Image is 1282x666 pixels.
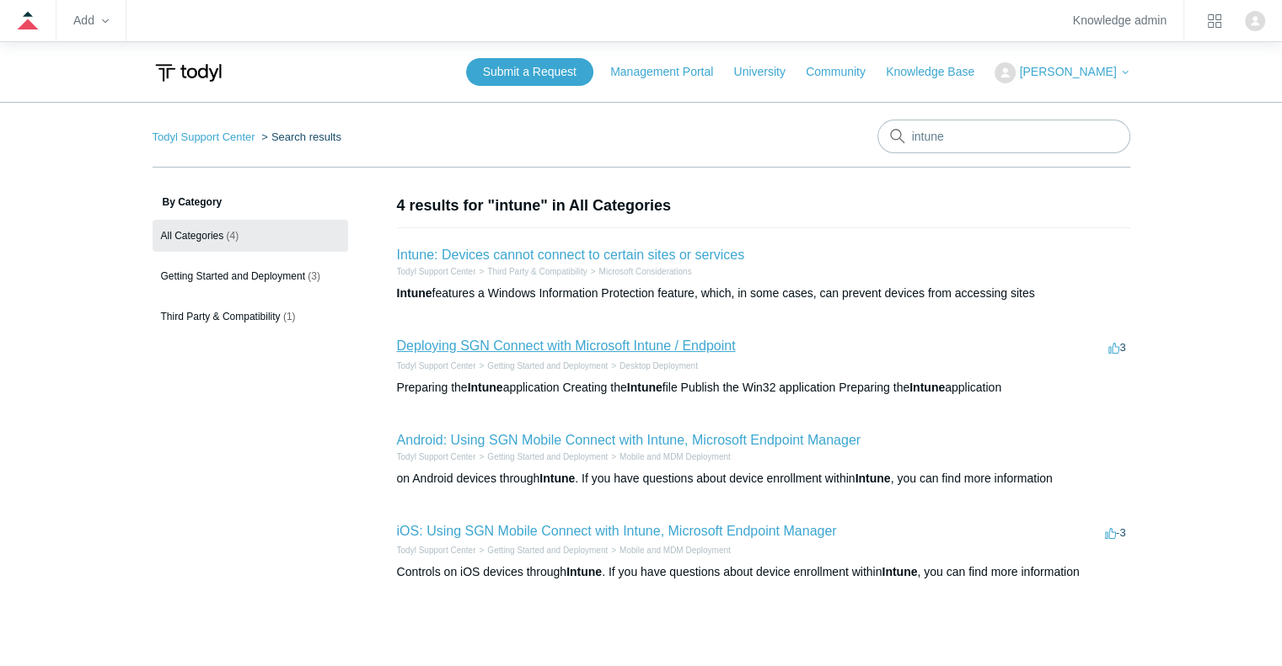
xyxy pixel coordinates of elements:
a: Knowledge admin [1073,16,1167,25]
a: Mobile and MDM Deployment [620,452,731,461]
em: Intune [627,381,662,394]
input: Search [877,120,1130,153]
li: Mobile and MDM Deployment [608,544,731,557]
h1: 4 results for "intune" in All Categories [397,194,1130,217]
button: [PERSON_NAME] [995,62,1129,83]
a: Todyl Support Center [397,546,476,555]
li: Desktop Deployment [608,360,698,372]
a: Getting Started and Deployment [487,361,608,370]
a: Todyl Support Center [397,361,476,370]
li: Third Party & Compatibility [475,265,587,278]
em: Intune [397,286,432,300]
li: Todyl Support Center [153,131,259,143]
img: Todyl Support Center Help Center home page [153,57,224,88]
li: Microsoft Considerations [587,265,692,278]
a: Mobile and MDM Deployment [620,546,731,555]
li: Getting Started and Deployment [475,360,608,372]
div: on Android devices through . If you have questions about device enrollment within , you can find ... [397,470,1130,488]
em: Intune [539,472,575,485]
li: Mobile and MDM Deployment [608,450,731,463]
li: Getting Started and Deployment [475,450,608,463]
span: (1) [283,311,296,322]
img: user avatar [1245,11,1265,31]
em: Intune [566,565,602,578]
span: (3) [308,270,320,282]
li: Getting Started and Deployment [475,544,608,557]
a: Community [806,63,882,81]
em: Intune [856,472,891,485]
span: 3 [1108,341,1125,354]
a: Submit a Request [466,58,593,86]
a: Management Portal [610,63,730,81]
span: Third Party & Compatibility [161,311,281,322]
span: All Categories [161,230,224,242]
a: Desktop Deployment [620,361,698,370]
a: Third Party & Compatibility (1) [153,301,348,333]
a: University [733,63,802,81]
li: Todyl Support Center [397,360,476,372]
a: Deploying SGN Connect with Microsoft Intune / Endpoint [397,338,736,353]
li: Todyl Support Center [397,450,476,463]
a: Todyl Support Center [153,131,255,143]
a: All Categories (4) [153,220,348,252]
li: Search results [258,131,341,143]
li: Todyl Support Center [397,265,476,278]
span: -3 [1105,526,1126,539]
a: Getting Started and Deployment [487,546,608,555]
a: Intune: Devices cannot connect to certain sites or services [397,248,745,262]
div: features a Windows Information Protection feature, which, in some cases, can prevent devices from... [397,285,1130,302]
em: Intune [909,381,945,394]
a: Knowledge Base [886,63,991,81]
h3: By Category [153,194,348,210]
a: Android: Using SGN Mobile Connect with Intune, Microsoft Endpoint Manager [397,433,861,447]
div: Preparing the application Creating the file Publish the Win32 application Preparing the application [397,379,1130,397]
a: Getting Started and Deployment [487,452,608,461]
span: Getting Started and Deployment [161,270,305,282]
span: [PERSON_NAME] [1019,65,1116,78]
em: Intune [468,381,503,394]
em: Intune [882,565,917,578]
div: Controls on iOS devices through . If you have questions about device enrollment within , you can ... [397,563,1130,581]
li: Todyl Support Center [397,544,476,557]
span: (4) [227,230,239,242]
a: Todyl Support Center [397,452,476,461]
a: Microsoft Considerations [599,267,692,276]
a: iOS: Using SGN Mobile Connect with Intune, Microsoft Endpoint Manager [397,524,837,538]
a: Todyl Support Center [397,267,476,276]
zd-hc-trigger: Add [73,16,109,25]
a: Getting Started and Deployment (3) [153,260,348,292]
zd-hc-trigger: Click your profile icon to open the profile menu [1245,11,1265,31]
a: Third Party & Compatibility [487,267,587,276]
